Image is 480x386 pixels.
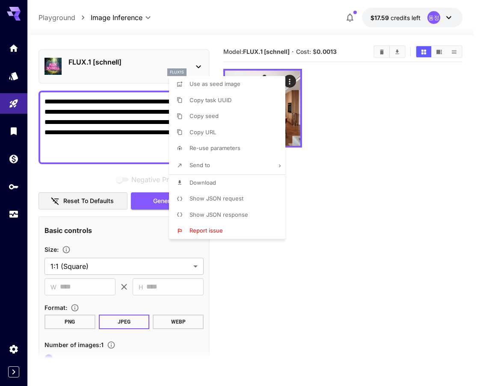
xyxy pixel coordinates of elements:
span: Download [190,179,216,186]
span: Report issue [190,227,223,234]
span: Send to [190,162,210,168]
span: Copy seed [190,112,219,119]
span: Show JSON response [190,211,248,218]
span: Show JSON request [190,195,243,202]
span: Copy task UUID [190,97,231,103]
span: Copy URL [190,129,216,136]
span: Use as seed image [190,80,240,87]
span: Re-use parameters [190,144,240,151]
